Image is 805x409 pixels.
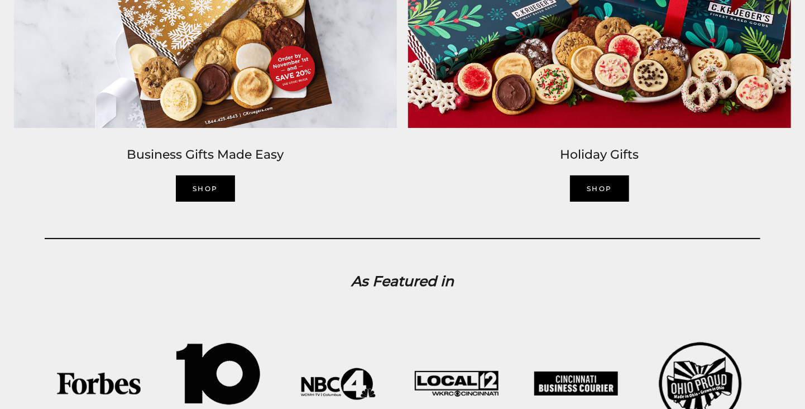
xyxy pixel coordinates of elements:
h2: Business Gifts Made Easy [14,145,397,165]
a: SHOP [176,175,235,202]
img: NBC4_3e9327f4-42f1-4375-94ff-ef0f6401c801.png [295,365,379,402]
h2: Holiday Gifts [408,145,791,165]
img: Forbes-logo_98f252e9-69c5-4d72-b180-697e629e2573.png [57,373,141,394]
img: Cincinnati_Business_Courier_aeb1e58f-32e5-4e40-a3a9-22174a2af0c2.png [534,372,618,396]
strong: As Featured in [351,273,454,289]
a: SHOP [570,175,629,202]
img: Local_12_dbc67648-9c1a-4937-83f6-bc5fcf7bdcb7.png [415,371,499,397]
